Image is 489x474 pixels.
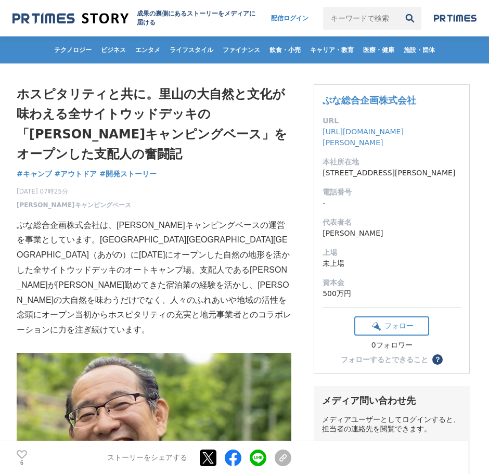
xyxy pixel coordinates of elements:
[434,356,441,363] span: ？
[218,36,264,63] a: ファイナンス
[17,200,131,210] a: [PERSON_NAME]キャンピングベース
[359,46,398,54] span: 医療・健康
[17,218,291,338] p: ぶな総合企画株式会社は、[PERSON_NAME]キャンピングベースの運営を事業としています。[GEOGRAPHIC_DATA][GEOGRAPHIC_DATA][GEOGRAPHIC_DATA...
[107,453,187,463] p: ストーリーをシェアする
[323,288,461,299] dd: 500万円
[306,36,358,63] a: キャリア・教育
[400,46,439,54] span: 施設・団体
[323,217,461,228] dt: 代表者名
[341,356,428,363] div: フォローするとできること
[131,36,164,63] a: エンタメ
[323,187,461,198] dt: 電話番号
[359,36,398,63] a: 医療・健康
[398,7,421,30] button: 検索
[265,46,305,54] span: 飲食・小売
[50,36,96,63] a: テクノロジー
[432,354,443,365] button: ？
[323,7,398,30] input: キーワードで検索
[50,46,96,54] span: テクノロジー
[218,46,264,54] span: ファイナンス
[137,9,261,27] h2: 成果の裏側にあるストーリーをメディアに届ける
[12,9,261,27] a: 成果の裏側にあるストーリーをメディアに届ける 成果の裏側にあるストーリーをメディアに届ける
[354,316,429,336] button: フォロー
[354,341,429,350] div: 0フォロワー
[323,198,461,209] dd: -
[323,228,461,239] dd: [PERSON_NAME]
[17,169,52,180] a: #キャンプ
[12,11,128,25] img: 成果の裏側にあるストーリーをメディアに届ける
[17,460,27,465] p: 6
[99,169,157,178] span: #開発ストーリー
[17,169,52,178] span: #キャンプ
[17,187,131,196] span: [DATE] 07時25分
[99,169,157,180] a: #開発ストーリー
[400,36,439,63] a: 施設・団体
[323,168,461,178] dd: [STREET_ADDRESS][PERSON_NAME]
[323,127,404,147] a: [URL][DOMAIN_NAME][PERSON_NAME]
[97,36,130,63] a: ビジネス
[165,46,217,54] span: ライフスタイル
[17,84,291,164] h1: ホスピタリティと共に。里山の大自然と文化が味わえる全サイトウッドデッキの「[PERSON_NAME]キャンピングベース」をオープンした支配人の奮闘記
[165,36,217,63] a: ライフスタイル
[265,36,305,63] a: 飲食・小売
[323,277,461,288] dt: 資本金
[323,157,461,168] dt: 本社所在地
[434,14,477,22] img: prtimes
[131,46,164,54] span: エンタメ
[306,46,358,54] span: キャリア・教育
[323,95,416,106] a: ぶな総合企画株式会社
[55,169,97,178] span: #アウトドア
[322,394,461,407] div: メディア問い合わせ先
[323,247,461,258] dt: 上場
[323,116,461,126] dt: URL
[261,7,319,30] a: 配信ログイン
[97,46,130,54] span: ビジネス
[322,415,461,434] div: メディアユーザーとしてログインすると、担当者の連絡先を閲覧できます。
[323,258,461,269] dd: 未上場
[55,169,97,180] a: #アウトドア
